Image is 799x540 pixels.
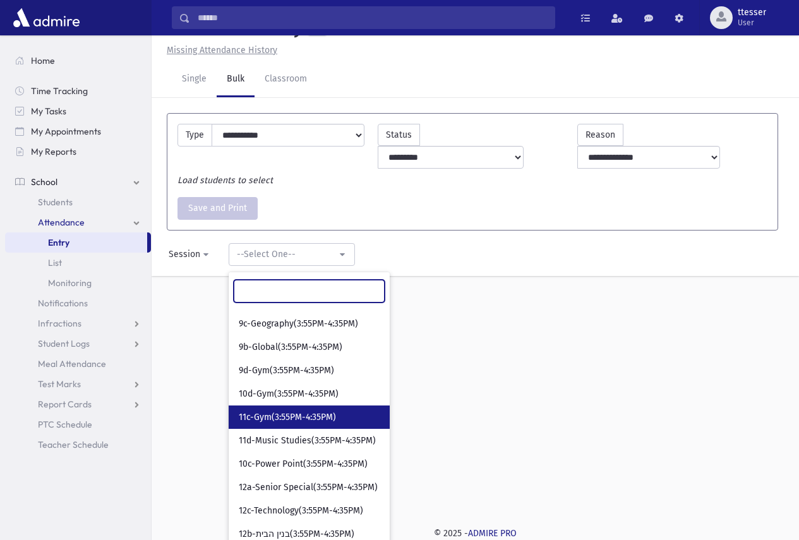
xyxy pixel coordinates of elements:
a: Student Logs [5,333,151,354]
span: List [48,257,62,268]
div: --Select One-- [237,248,337,261]
span: 12c-Technology(3:55PM-4:35PM) [239,505,363,517]
span: Time Tracking [31,85,88,97]
img: AdmirePro [10,5,83,30]
a: PTC Schedule [5,414,151,435]
a: My Tasks [5,101,151,121]
span: 11c-Gym(3:55PM-4:35PM) [239,411,336,424]
a: List [5,253,151,273]
span: Infractions [38,318,81,329]
a: Single [172,62,217,97]
span: School [31,176,57,188]
a: Notifications [5,293,151,313]
input: Search [190,6,555,29]
a: Monitoring [5,273,151,293]
span: My Appointments [31,126,101,137]
a: Classroom [255,62,317,97]
span: Home [31,55,55,66]
span: 9c-Geography(3:55PM-4:35PM) [239,318,358,330]
a: Time Tracking [5,81,151,101]
label: Type [177,124,212,147]
a: Students [5,192,151,212]
span: My Tasks [31,105,66,117]
button: Save and Print [177,197,258,220]
label: Reason [577,124,623,146]
a: Entry [5,232,147,253]
a: Infractions [5,313,151,333]
button: --Select One-- [229,243,355,266]
span: 9b-Global(3:55PM-4:35PM) [239,341,342,354]
div: © 2025 - [172,527,779,540]
span: 10b-English(3:55PM-4:35PM) [239,294,349,307]
span: PTC Schedule [38,419,92,430]
span: Teacher Schedule [38,439,109,450]
span: 10c-Power Point(3:55PM-4:35PM) [239,458,368,471]
span: 11d-Music Studies(3:55PM-4:35PM) [239,435,376,447]
a: Test Marks [5,374,151,394]
span: Entry [48,237,69,248]
a: School [5,172,151,192]
span: Meal Attendance [38,358,106,369]
span: Students [38,196,73,208]
span: User [738,18,766,28]
span: 12a-Senior Special(3:55PM-4:35PM) [239,481,378,494]
span: 10d-Gym(3:55PM-4:35PM) [239,388,339,400]
button: Session [160,243,219,266]
span: ttesser [738,8,766,18]
u: Missing Attendance History [167,45,277,56]
span: My Reports [31,146,76,157]
a: Bulk [217,62,255,97]
span: Test Marks [38,378,81,390]
div: Load students to select [171,174,774,187]
a: My Reports [5,141,151,162]
a: My Appointments [5,121,151,141]
a: Home [5,51,151,71]
a: Missing Attendance History [162,45,277,56]
div: Session [169,248,200,261]
a: Meal Attendance [5,354,151,374]
input: Search [234,280,385,303]
a: Attendance [5,212,151,232]
span: Attendance [38,217,85,228]
span: 9d-Gym(3:55PM-4:35PM) [239,364,334,377]
span: Student Logs [38,338,90,349]
span: Notifications [38,297,88,309]
label: Status [378,124,420,146]
span: Report Cards [38,399,92,410]
a: Teacher Schedule [5,435,151,455]
a: Report Cards [5,394,151,414]
span: Monitoring [48,277,92,289]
